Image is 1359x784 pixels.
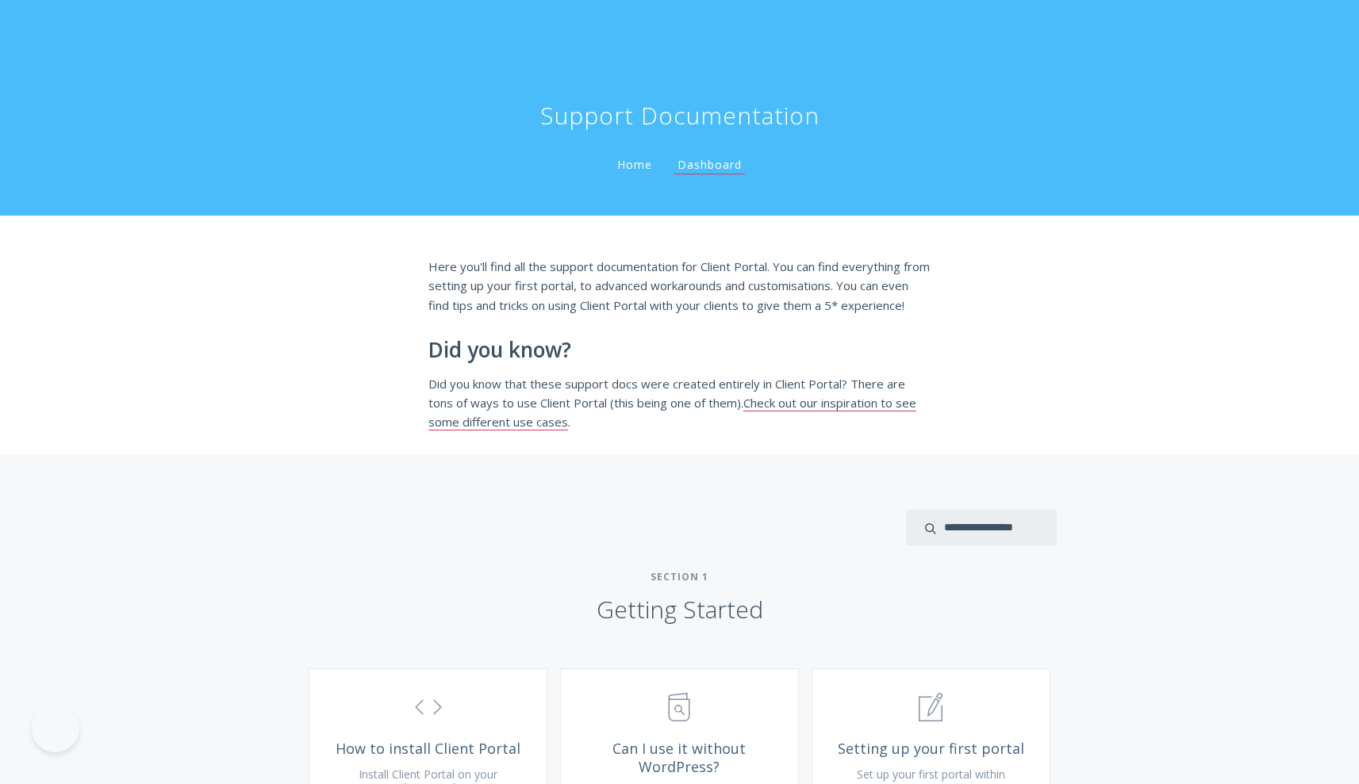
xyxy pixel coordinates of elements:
[428,257,931,315] p: Here you'll find all the support documentation for Client Portal. You can find everything from se...
[614,157,655,172] a: Home
[428,338,931,362] h2: Did you know?
[540,100,820,132] h1: Support Documentation
[428,374,931,432] p: Did you know that these support docs were created entirely in Client Portal? There are tons of wa...
[585,740,774,775] span: Can I use it without WordPress?
[674,157,745,174] a: Dashboard
[836,740,1026,758] span: Setting up your first portal
[906,510,1057,545] input: search input
[333,740,523,758] span: How to install Client Portal
[32,705,79,752] iframe: Toggle Customer Support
